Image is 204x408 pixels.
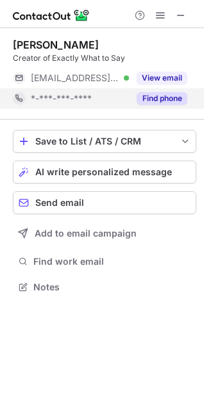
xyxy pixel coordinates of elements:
span: Find work email [33,256,191,267]
button: Reveal Button [137,92,187,105]
button: AI write personalized message [13,161,196,184]
button: Reveal Button [137,72,187,84]
button: Notes [13,278,196,296]
span: Notes [33,281,191,293]
button: Add to email campaign [13,222,196,245]
img: ContactOut v5.3.10 [13,8,90,23]
span: Send email [35,198,84,208]
span: Add to email campaign [35,228,137,239]
div: Creator of Exactly What to Say [13,52,196,64]
div: [PERSON_NAME] [13,38,99,51]
button: save-profile-one-click [13,130,196,153]
span: AI write personalized message [35,167,172,177]
button: Send email [13,191,196,214]
button: Find work email [13,253,196,271]
div: Save to List / ATS / CRM [35,136,174,146]
span: [EMAIL_ADDRESS][DOMAIN_NAME] [31,72,119,84]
